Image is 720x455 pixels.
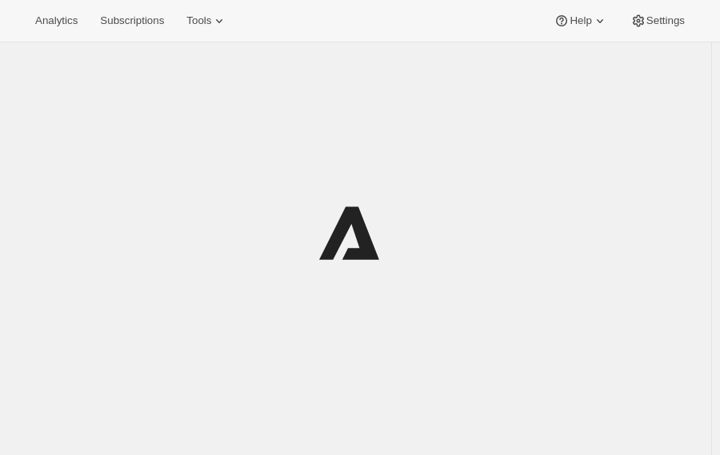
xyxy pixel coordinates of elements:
[35,14,78,27] span: Analytics
[544,10,617,32] button: Help
[26,10,87,32] button: Analytics
[100,14,164,27] span: Subscriptions
[90,10,174,32] button: Subscriptions
[177,10,237,32] button: Tools
[186,14,211,27] span: Tools
[570,14,591,27] span: Help
[646,14,685,27] span: Settings
[621,10,694,32] button: Settings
